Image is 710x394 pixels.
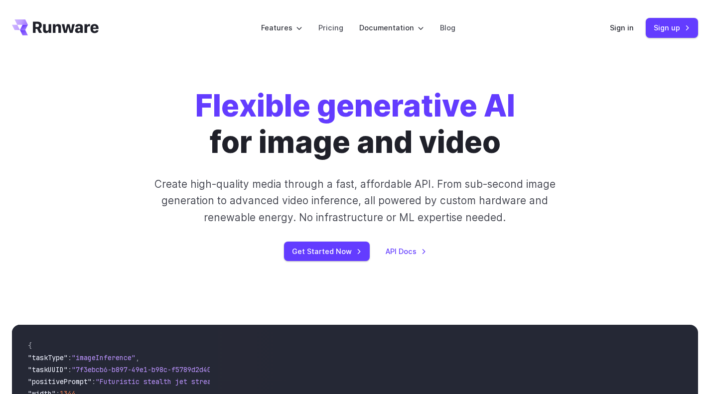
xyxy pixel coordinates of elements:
[261,22,302,33] label: Features
[28,365,68,374] span: "taskUUID"
[92,377,96,386] span: :
[136,353,140,362] span: ,
[72,353,136,362] span: "imageInference"
[68,365,72,374] span: :
[195,88,515,160] h1: for image and video
[68,353,72,362] span: :
[28,353,68,362] span: "taskType"
[12,19,99,35] a: Go to /
[72,365,223,374] span: "7f3ebcb6-b897-49e1-b98c-f5789d2d40d7"
[96,377,458,386] span: "Futuristic stealth jet streaking through a neon-lit cityscape with glowing purple exhaust"
[646,18,698,37] a: Sign up
[284,242,370,261] a: Get Started Now
[28,341,32,350] span: {
[318,22,343,33] a: Pricing
[386,246,426,257] a: API Docs
[136,176,574,226] p: Create high-quality media through a fast, affordable API. From sub-second image generation to adv...
[610,22,634,33] a: Sign in
[195,87,515,124] strong: Flexible generative AI
[28,377,92,386] span: "positivePrompt"
[440,22,455,33] a: Blog
[359,22,424,33] label: Documentation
